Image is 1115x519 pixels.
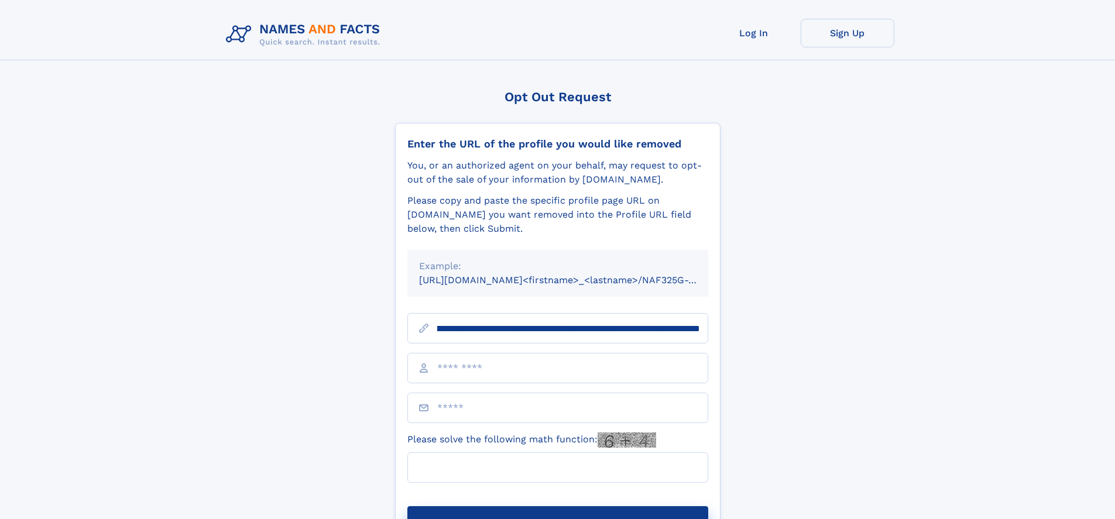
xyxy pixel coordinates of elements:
[419,274,730,286] small: [URL][DOMAIN_NAME]<firstname>_<lastname>/NAF325G-xxxxxxxx
[407,138,708,150] div: Enter the URL of the profile you would like removed
[395,90,721,104] div: Opt Out Request
[221,19,390,50] img: Logo Names and Facts
[407,432,656,448] label: Please solve the following math function:
[407,194,708,236] div: Please copy and paste the specific profile page URL on [DOMAIN_NAME] you want removed into the Pr...
[801,19,894,47] a: Sign Up
[407,159,708,187] div: You, or an authorized agent on your behalf, may request to opt-out of the sale of your informatio...
[419,259,697,273] div: Example:
[707,19,801,47] a: Log In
